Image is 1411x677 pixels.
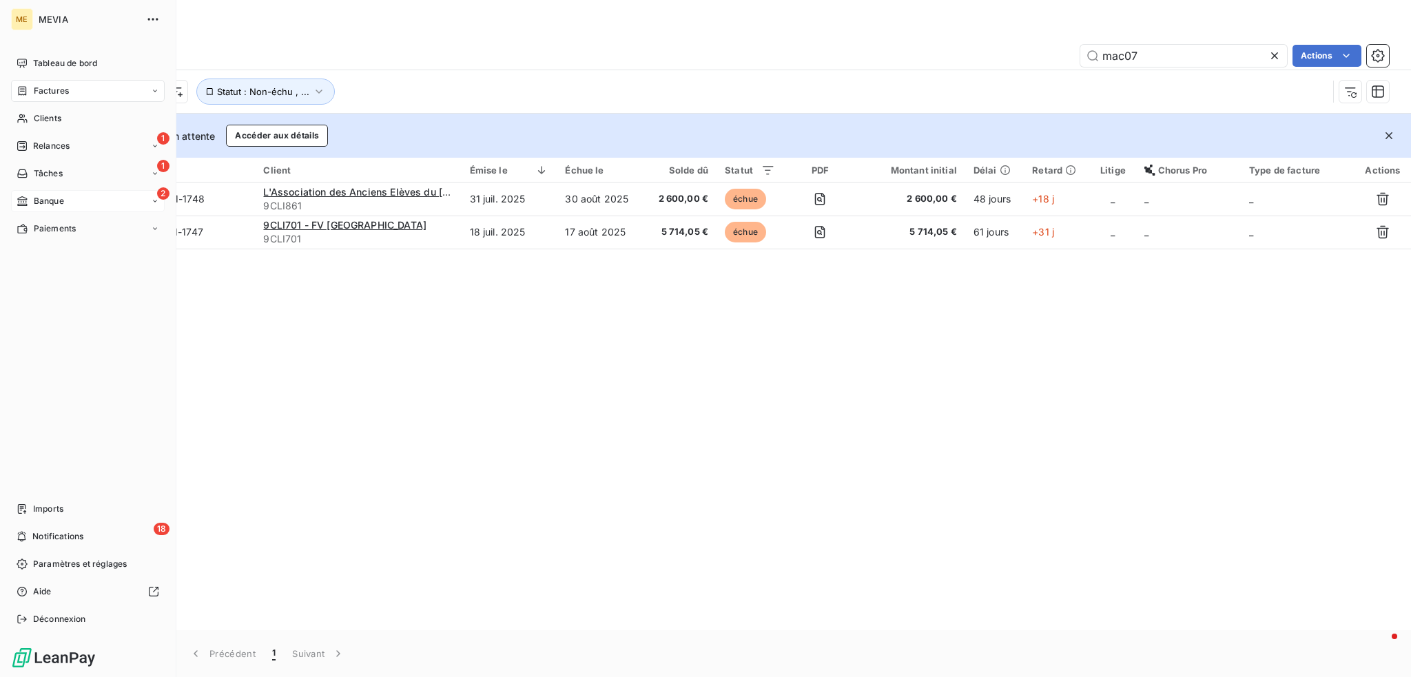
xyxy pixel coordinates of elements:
div: ME [11,8,33,30]
span: _ [1249,193,1253,205]
div: Client [263,165,453,176]
span: Factures [34,85,69,97]
td: 48 jours [965,183,1024,216]
span: _ [1144,226,1149,238]
td: 17 août 2025 [557,216,643,249]
div: Solde dû [652,165,708,176]
span: _ [1144,193,1149,205]
span: Relances [33,140,70,152]
button: Actions [1292,45,1361,67]
span: _ [1249,226,1253,238]
div: Montant initial [865,165,956,176]
span: Paiements [34,222,76,235]
span: 2 600,00 € [865,192,956,206]
div: Chorus Pro [1144,165,1233,176]
span: _ [1111,226,1115,238]
span: Tableau de bord [33,57,97,70]
span: Notifications [32,530,83,543]
span: échue [725,189,766,209]
div: Émise le [470,165,549,176]
span: 5 714,05 € [865,225,956,239]
span: 9CLI701 - FV [GEOGRAPHIC_DATA] [263,219,426,231]
div: Type de facture [1249,165,1346,176]
span: Banque [34,195,64,207]
input: Rechercher [1080,45,1287,67]
div: Actions [1363,165,1403,176]
span: Paramètres et réglages [33,558,127,570]
span: _ [1111,193,1115,205]
div: Échue le [565,165,635,176]
span: Imports [33,503,63,515]
td: 31 juil. 2025 [462,183,557,216]
span: L'Association des Anciens Elèves du [GEOGRAPHIC_DATA]- [263,186,542,198]
button: Accéder aux détails [226,125,328,147]
span: 1 [272,647,276,660]
div: PDF [792,165,848,176]
span: 9CLI701 [263,232,453,246]
button: 1 [264,639,284,668]
span: 2 600,00 € [652,192,708,206]
a: Aide [11,581,165,603]
span: +31 j [1032,226,1054,238]
span: 18 [154,523,169,535]
td: 61 jours [965,216,1024,249]
span: 1 [157,132,169,145]
span: échue [725,222,766,242]
span: +18 j [1032,193,1054,205]
div: Délai [974,165,1016,176]
span: Clients [34,112,61,125]
span: Tâches [34,167,63,180]
img: Logo LeanPay [11,647,96,669]
span: 1 [157,160,169,172]
div: Litige [1098,165,1127,176]
button: Suivant [284,639,353,668]
span: 2 [157,187,169,200]
td: 18 juil. 2025 [462,216,557,249]
td: 30 août 2025 [557,183,643,216]
span: Déconnexion [33,613,86,625]
iframe: Intercom live chat [1364,630,1397,663]
span: 9CLI861 [263,199,453,213]
button: Statut : Non-échu , ... [196,79,335,105]
span: 5 714,05 € [652,225,708,239]
span: Aide [33,585,52,598]
span: Statut : Non-échu , ... [217,86,309,97]
button: Précédent [181,639,264,668]
span: MEVIA [39,14,138,25]
div: Statut [725,165,775,176]
div: Retard [1032,165,1082,176]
